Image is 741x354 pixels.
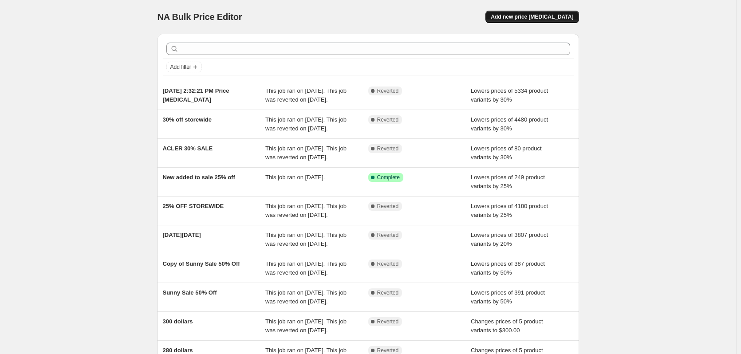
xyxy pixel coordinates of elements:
[471,289,545,305] span: Lowers prices of 391 product variants by 50%
[163,116,212,123] span: 30% off storewide
[265,174,325,181] span: This job ran on [DATE].
[163,203,224,209] span: 25% OFF STOREWIDE
[377,289,399,296] span: Reverted
[471,203,548,218] span: Lowers prices of 4180 product variants by 25%
[163,318,193,325] span: 300 dollars
[158,12,242,22] span: NA Bulk Price Editor
[377,87,399,94] span: Reverted
[377,145,399,152] span: Reverted
[265,318,347,334] span: This job ran on [DATE]. This job was reverted on [DATE].
[377,203,399,210] span: Reverted
[377,174,400,181] span: Complete
[265,87,347,103] span: This job ran on [DATE]. This job was reverted on [DATE].
[265,145,347,161] span: This job ran on [DATE]. This job was reverted on [DATE].
[471,232,548,247] span: Lowers prices of 3807 product variants by 20%
[163,87,229,103] span: [DATE] 2:32:21 PM Price [MEDICAL_DATA]
[163,145,213,152] span: ACLER 30% SALE
[471,145,542,161] span: Lowers prices of 80 product variants by 30%
[163,347,193,354] span: 280 dollars
[265,260,347,276] span: This job ran on [DATE]. This job was reverted on [DATE].
[265,203,347,218] span: This job ran on [DATE]. This job was reverted on [DATE].
[471,116,548,132] span: Lowers prices of 4480 product variants by 30%
[166,62,202,72] button: Add filter
[485,11,579,23] button: Add new price [MEDICAL_DATA]
[163,232,201,238] span: [DATE][DATE]
[471,87,548,103] span: Lowers prices of 5334 product variants by 30%
[471,260,545,276] span: Lowers prices of 387 product variants by 50%
[163,260,240,267] span: Copy of Sunny Sale 50% Off
[377,318,399,325] span: Reverted
[377,116,399,123] span: Reverted
[377,347,399,354] span: Reverted
[491,13,573,20] span: Add new price [MEDICAL_DATA]
[377,232,399,239] span: Reverted
[163,174,235,181] span: New added to sale 25% off
[265,116,347,132] span: This job ran on [DATE]. This job was reverted on [DATE].
[163,289,217,296] span: Sunny Sale 50% Off
[471,318,543,334] span: Changes prices of 5 product variants to $300.00
[170,63,191,71] span: Add filter
[265,232,347,247] span: This job ran on [DATE]. This job was reverted on [DATE].
[265,289,347,305] span: This job ran on [DATE]. This job was reverted on [DATE].
[471,174,545,189] span: Lowers prices of 249 product variants by 25%
[377,260,399,267] span: Reverted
